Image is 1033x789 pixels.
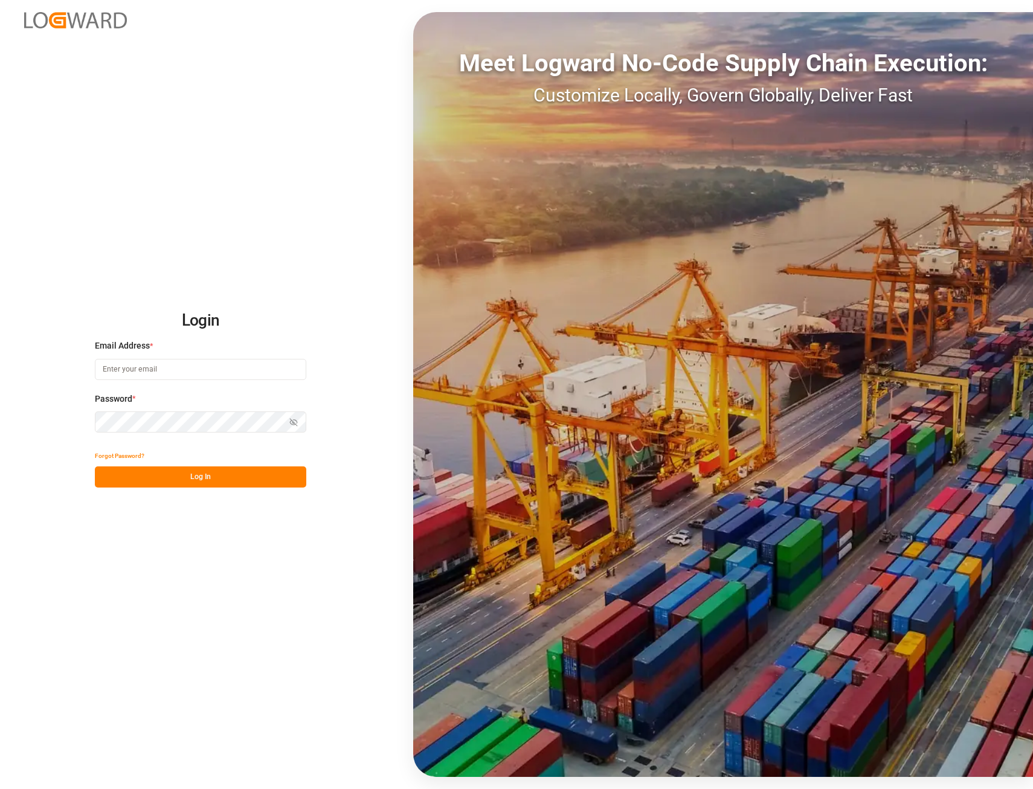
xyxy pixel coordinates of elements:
div: Meet Logward No-Code Supply Chain Execution: [413,45,1033,82]
button: Log In [95,466,306,488]
input: Enter your email [95,359,306,380]
button: Forgot Password? [95,445,144,466]
h2: Login [95,301,306,340]
span: Email Address [95,340,150,352]
div: Customize Locally, Govern Globally, Deliver Fast [413,82,1033,109]
span: Password [95,393,132,405]
img: Logward_new_orange.png [24,12,127,28]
